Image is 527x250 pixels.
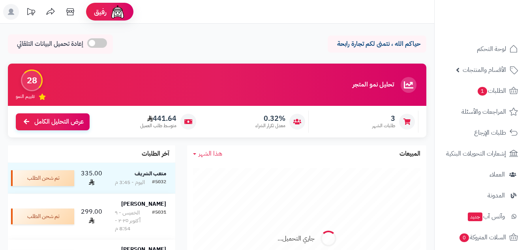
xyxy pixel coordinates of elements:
span: هذا الشهر [199,149,222,158]
a: المراجعات والأسئلة [439,102,522,121]
span: لوحة التحكم [477,43,506,55]
span: رفيق [94,7,107,17]
span: جديد [468,212,482,221]
span: 1 [477,86,487,96]
span: طلبات الإرجاع [474,127,506,138]
h3: آخر الطلبات [142,150,169,158]
span: إعادة تحميل البيانات التلقائي [17,39,83,49]
td: 335.00 [77,163,106,194]
a: تحديثات المنصة [21,4,41,22]
a: المدونة [439,186,522,205]
span: 3 [372,114,395,123]
h3: تحليل نمو المتجر [353,81,394,88]
div: #5032 [152,179,166,186]
span: 0 [459,233,469,242]
span: وآتس آب [467,211,505,222]
a: الطلبات1 [439,81,522,100]
span: العملاء [489,169,505,180]
span: 0.32% [255,114,285,123]
td: 299.00 [77,194,106,239]
span: طلبات الشهر [372,122,395,129]
div: جاري التحميل... [278,234,315,243]
a: لوحة التحكم [439,39,522,58]
h3: المبيعات [399,150,420,158]
div: #5031 [152,209,166,233]
span: المراجعات والأسئلة [461,106,506,117]
strong: [PERSON_NAME] [121,200,166,208]
span: الأقسام والمنتجات [463,64,506,75]
a: طلبات الإرجاع [439,123,522,142]
a: وآتس آبجديد [439,207,522,226]
div: اليوم - 3:45 م [115,179,145,186]
a: هذا الشهر [193,149,222,158]
div: تم شحن الطلب [11,209,74,224]
p: حياكم الله ، نتمنى لكم تجارة رابحة [334,39,420,49]
img: logo-2.png [473,16,519,32]
a: عرض التحليل الكامل [16,113,90,130]
span: المدونة [488,190,505,201]
span: إشعارات التحويلات البنكية [446,148,506,159]
span: عرض التحليل الكامل [34,117,84,126]
span: 441.64 [140,114,176,123]
span: معدل تكرار الشراء [255,122,285,129]
div: تم شحن الطلب [11,170,74,186]
span: متوسط طلب العميل [140,122,176,129]
a: السلات المتروكة0 [439,228,522,247]
span: السلات المتروكة [459,232,506,243]
a: العملاء [439,165,522,184]
img: ai-face.png [110,4,126,20]
span: تقييم النمو [16,93,35,100]
a: إشعارات التحويلات البنكية [439,144,522,163]
span: الطلبات [477,85,506,96]
strong: متعب الشريف [135,169,166,178]
div: الخميس - ٩ أكتوبر ٢٠٢٥ - 8:54 م [115,209,152,233]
